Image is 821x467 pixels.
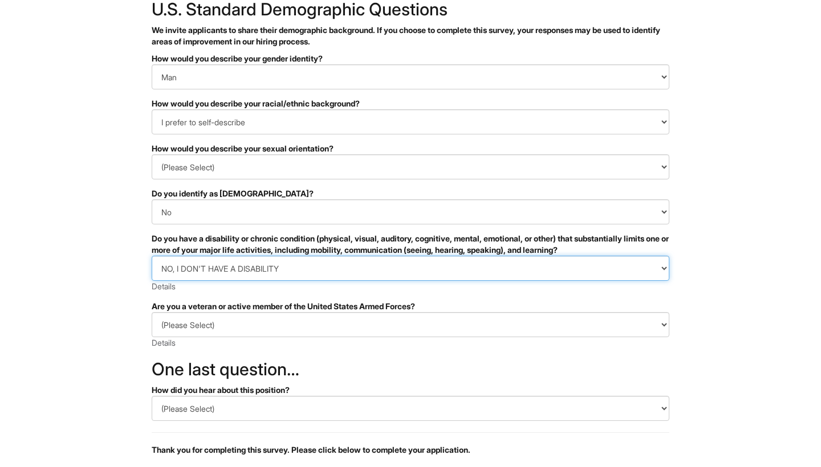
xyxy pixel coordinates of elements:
a: Details [152,281,176,291]
div: Do you have a disability or chronic condition (physical, visual, auditory, cognitive, mental, emo... [152,233,669,256]
select: Are you a veteran or active member of the United States Armed Forces? [152,312,669,337]
select: Do you have a disability or chronic condition (physical, visual, auditory, cognitive, mental, emo... [152,256,669,281]
p: We invite applicants to share their demographic background. If you choose to complete this survey... [152,24,669,47]
select: How would you describe your gender identity? [152,64,669,89]
select: Do you identify as transgender? [152,199,669,224]
div: Are you a veteran or active member of the United States Armed Forces? [152,301,669,312]
div: How did you hear about this position? [152,384,669,396]
h2: One last question… [152,360,669,379]
div: How would you describe your sexual orientation? [152,143,669,154]
select: How would you describe your sexual orientation? [152,154,669,179]
div: How would you describe your racial/ethnic background? [152,98,669,109]
p: Thank you for completing this survey. Please click below to complete your application. [152,444,669,456]
select: How would you describe your racial/ethnic background? [152,109,669,134]
div: How would you describe your gender identity? [152,53,669,64]
a: Details [152,338,176,347]
select: How did you hear about this position? [152,396,669,421]
div: Do you identify as [DEMOGRAPHIC_DATA]? [152,188,669,199]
